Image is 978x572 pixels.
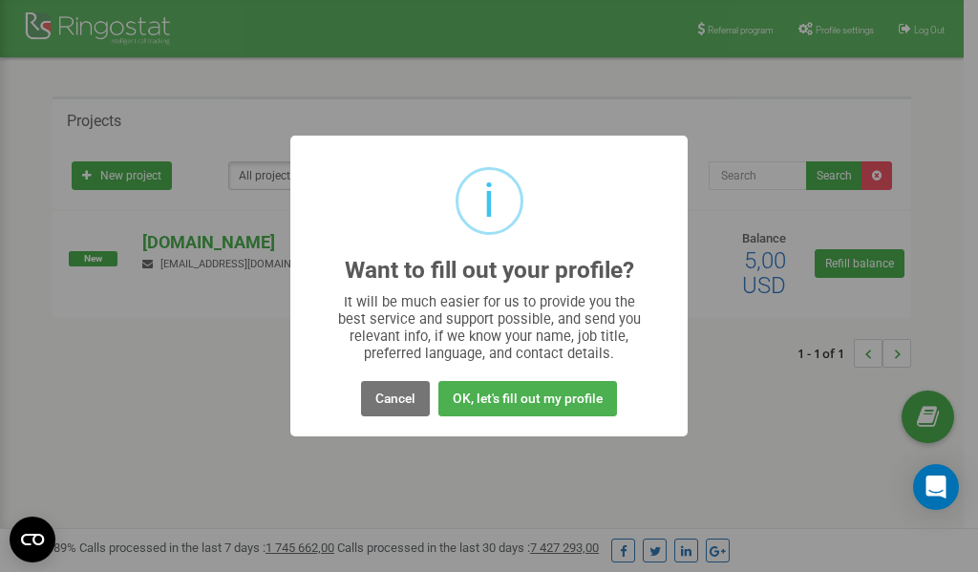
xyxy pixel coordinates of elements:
div: Open Intercom Messenger [913,464,959,510]
div: i [483,170,495,232]
button: Open CMP widget [10,517,55,562]
h2: Want to fill out your profile? [345,258,634,284]
div: It will be much easier for us to provide you the best service and support possible, and send you ... [329,293,650,362]
button: Cancel [361,381,430,416]
button: OK, let's fill out my profile [438,381,617,416]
